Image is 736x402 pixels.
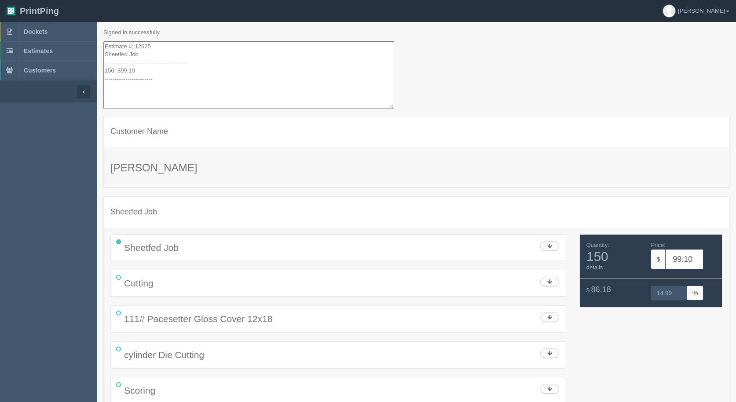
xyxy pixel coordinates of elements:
[110,162,722,174] h3: [PERSON_NAME]
[663,5,675,17] img: avatar_default-7531ab5dedf162e01f1e0bb0964e6a185e93c5c22dfe317fb01d7f8cd2b1632c.jpg
[586,264,603,271] a: details
[586,249,644,264] span: 150
[24,47,53,54] span: Estimates
[591,285,611,294] span: 86.18
[124,350,204,360] span: cylinder Die Cutting
[586,242,609,248] span: Quantity:
[687,286,703,301] span: %
[24,28,48,35] span: Dockets
[103,29,729,37] p: Signed in successfully.
[110,127,722,136] h4: Customer Name
[586,287,590,293] span: $
[7,7,15,15] img: logo-3e63b451c926e2ac314895c53de4908e5d424f24456219fb08d385ab2e579770.png
[24,67,56,74] span: Customers
[110,208,722,217] h4: Sheetfed Job
[124,243,179,253] span: Sheetfed Job
[103,41,394,109] textarea: Estimate #: 12625 Sheetfed Job ------------------------------------------- 150: $99.10 ----------...
[651,242,665,248] span: Price:
[651,249,665,269] span: $
[124,314,272,324] span: 111# Pacesetter Gloss Cover 12x18
[124,385,155,395] span: Scoring
[124,278,154,288] span: Cutting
